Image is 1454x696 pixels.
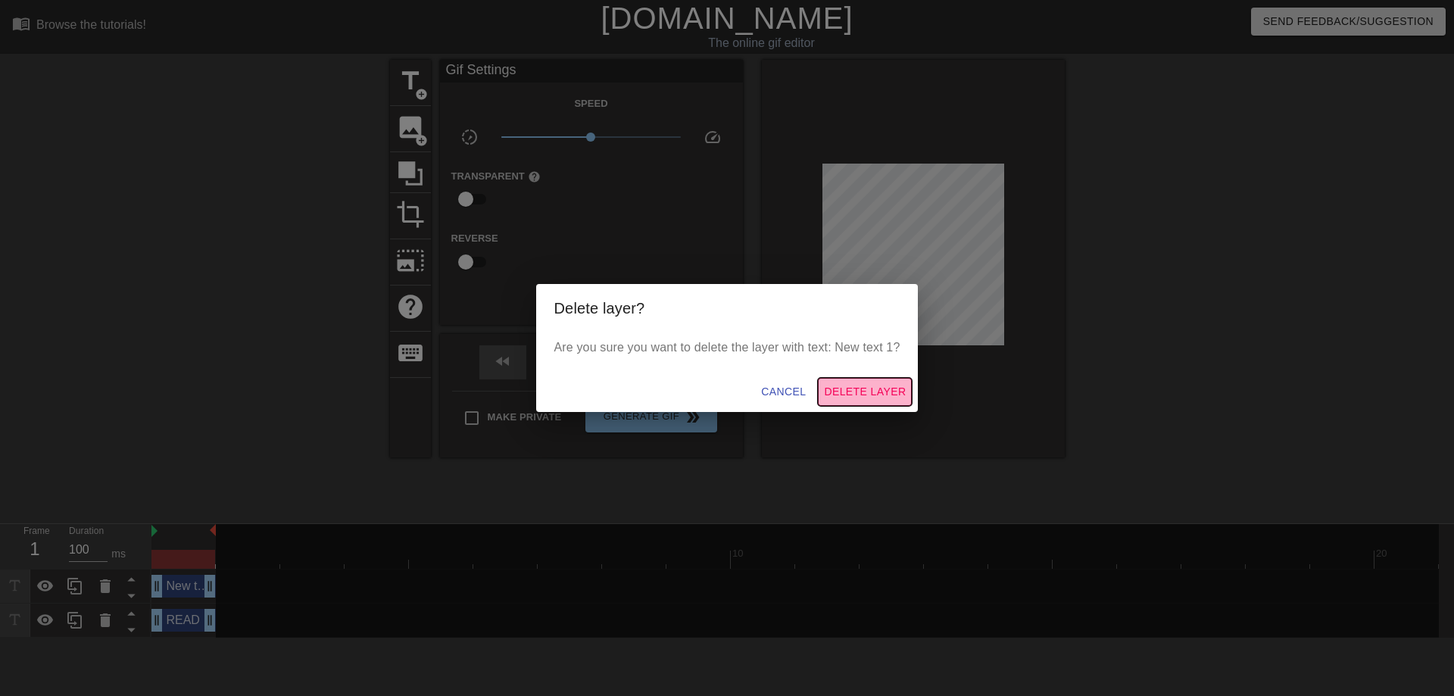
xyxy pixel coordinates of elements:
[554,339,900,357] p: Are you sure you want to delete the layer with text: New text 1?
[824,382,906,401] span: Delete Layer
[755,378,812,406] button: Cancel
[761,382,806,401] span: Cancel
[818,378,912,406] button: Delete Layer
[554,296,900,320] h2: Delete layer?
